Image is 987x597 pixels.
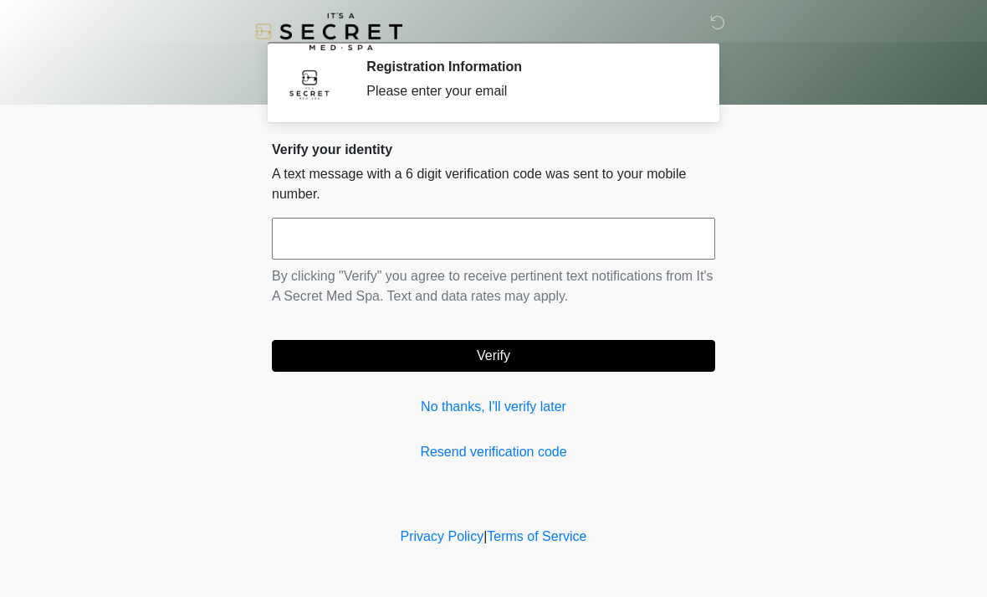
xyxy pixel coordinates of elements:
[483,529,487,543] a: |
[487,529,586,543] a: Terms of Service
[284,59,335,109] img: Agent Avatar
[255,13,402,50] img: It's A Secret Med Spa Logo
[272,397,715,417] a: No thanks, I'll verify later
[366,81,690,101] div: Please enter your email
[401,529,484,543] a: Privacy Policy
[272,442,715,462] a: Resend verification code
[366,59,690,75] h2: Registration Information
[272,266,715,306] p: By clicking "Verify" you agree to receive pertinent text notifications from It's A Secret Med Spa...
[272,164,715,204] p: A text message with a 6 digit verification code was sent to your mobile number.
[272,340,715,372] button: Verify
[272,142,715,157] h2: Verify your identity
